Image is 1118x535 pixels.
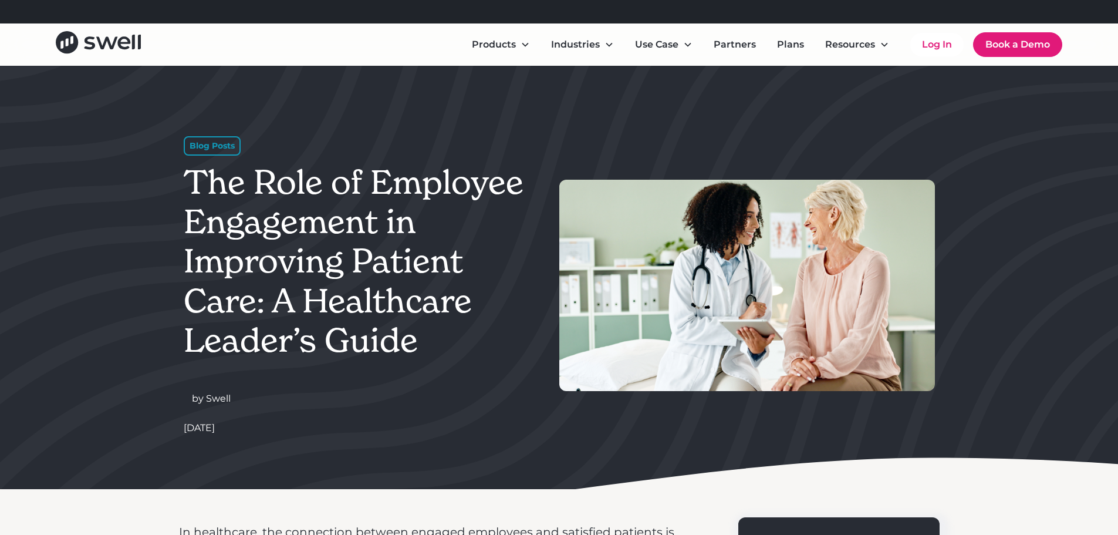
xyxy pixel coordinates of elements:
[462,33,539,56] div: Products
[56,31,141,58] a: home
[542,33,623,56] div: Industries
[973,32,1062,57] a: Book a Demo
[910,33,964,56] a: Log In
[184,421,215,435] div: [DATE]
[626,33,702,56] div: Use Case
[825,38,875,52] div: Resources
[551,38,600,52] div: Industries
[635,38,678,52] div: Use Case
[192,392,204,406] div: by
[768,33,813,56] a: Plans
[206,392,231,406] div: Swell
[816,33,899,56] div: Resources
[704,33,765,56] a: Partners
[184,136,241,156] div: Blog Posts
[184,163,535,360] h1: The Role of Employee Engagement in Improving Patient Care: A Healthcare Leader’s Guide
[472,38,516,52] div: Products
